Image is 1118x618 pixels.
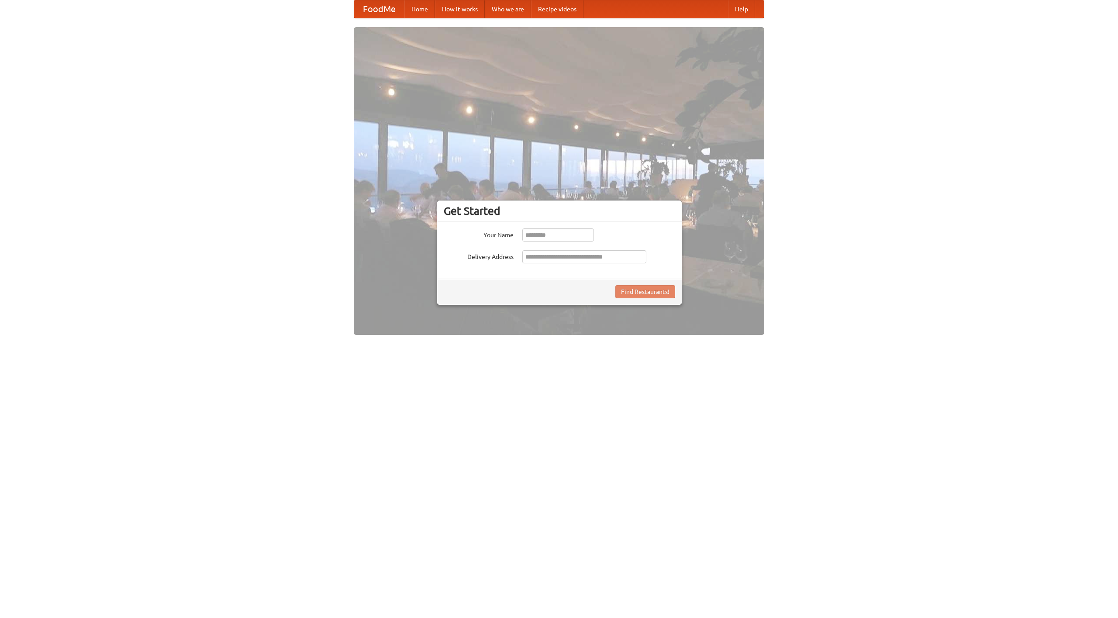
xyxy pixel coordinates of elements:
a: Who we are [485,0,531,18]
a: Home [404,0,435,18]
h3: Get Started [444,204,675,218]
label: Your Name [444,228,514,239]
a: FoodMe [354,0,404,18]
label: Delivery Address [444,250,514,261]
a: How it works [435,0,485,18]
a: Help [728,0,755,18]
button: Find Restaurants! [615,285,675,298]
a: Recipe videos [531,0,583,18]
